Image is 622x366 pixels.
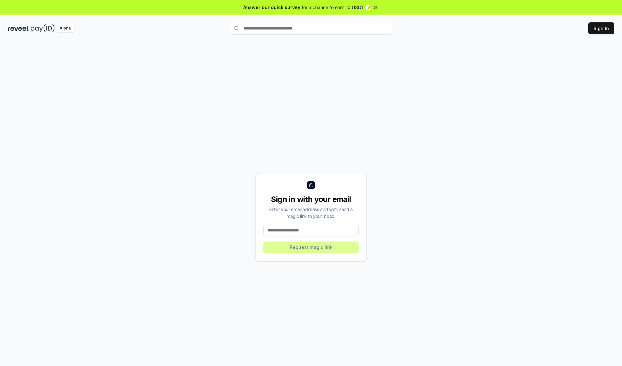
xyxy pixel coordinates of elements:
img: reveel_dark [8,24,29,32]
div: Sign in with your email [263,194,359,205]
button: Sign In [588,22,614,34]
span: for a chance to earn 10 USDT 📝 [302,4,371,11]
span: Answer our quick survey [243,4,300,11]
img: logo_small [307,181,315,189]
div: Alpha [56,24,74,32]
img: pay_id [31,24,55,32]
div: Enter your email address and we’ll send a magic link to your inbox. [263,206,359,219]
